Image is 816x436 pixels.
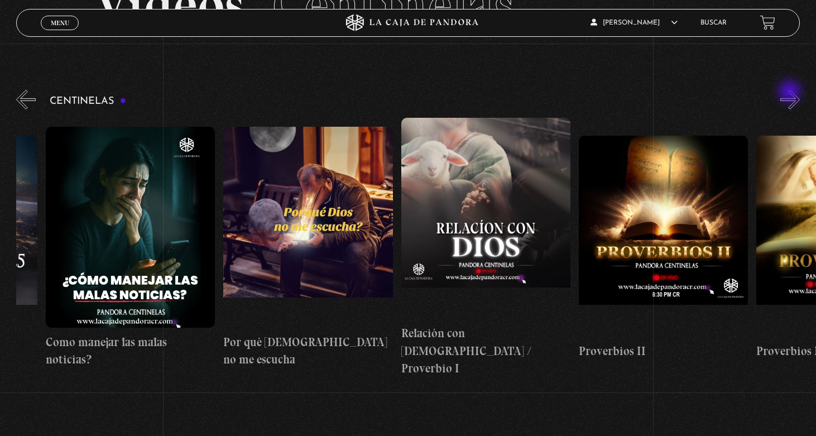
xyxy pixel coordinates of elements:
[579,118,748,377] a: Proverbios II
[46,333,215,368] h4: Como manejar las malas noticias?
[223,118,392,377] a: Por qué [DEMOGRAPHIC_DATA] no me escucha
[223,333,392,368] h4: Por qué [DEMOGRAPHIC_DATA] no me escucha
[16,90,36,109] button: Previous
[401,324,570,377] h4: Relación con [DEMOGRAPHIC_DATA] / Proverbio I
[579,342,748,360] h4: Proverbios II
[780,90,800,109] button: Next
[760,15,775,30] a: View your shopping cart
[46,118,215,377] a: Como manejar las malas noticias?
[401,118,570,377] a: Relación con [DEMOGRAPHIC_DATA] / Proverbio I
[700,20,727,26] a: Buscar
[47,28,73,36] span: Cerrar
[591,20,678,26] span: [PERSON_NAME]
[51,20,69,26] span: Menu
[50,96,126,107] h3: Centinelas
